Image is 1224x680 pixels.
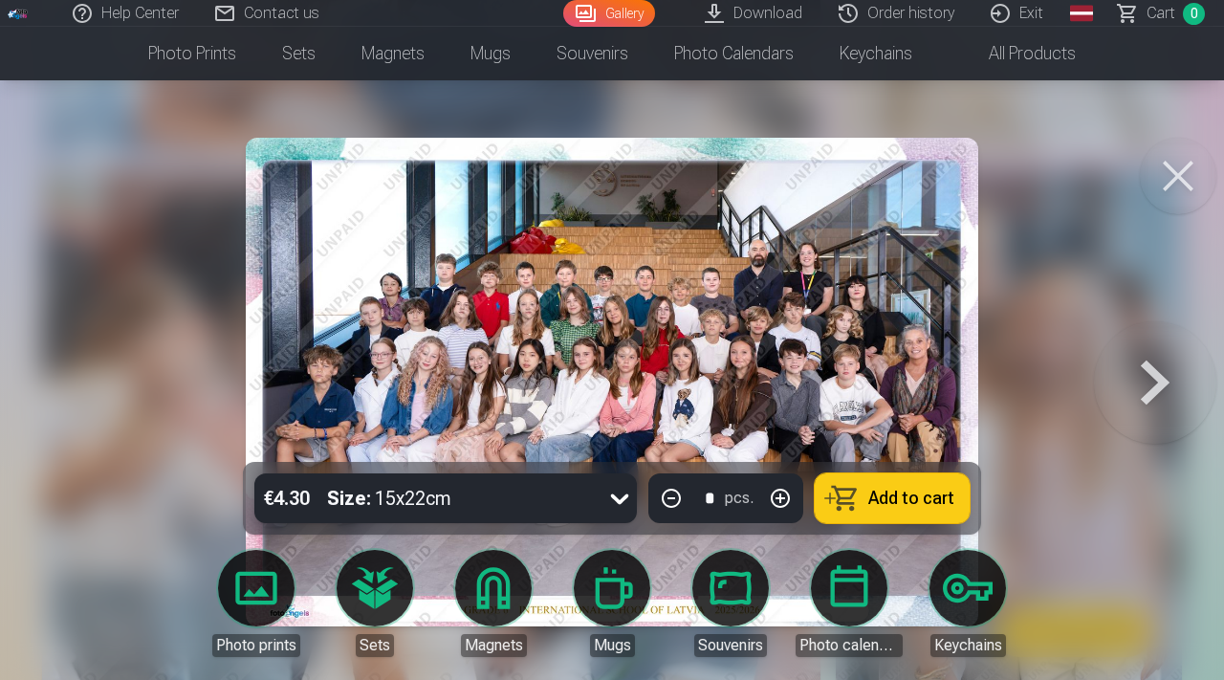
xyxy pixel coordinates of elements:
font: Keychains [934,636,1002,654]
font: Keychains [840,43,912,63]
font: Mugs [594,636,631,654]
a: Sets [259,27,339,80]
img: /fa1 [8,8,29,19]
a: Sets [321,550,428,657]
a: Mugs [448,27,534,80]
font: Photo calendars [674,43,794,63]
font: Mugs [470,43,511,63]
font: Sets [360,636,390,654]
a: Photo calendars [651,27,817,80]
font: 15x22cm [375,487,451,510]
font: Contact us [244,4,319,22]
font: : [366,487,371,510]
font: Gallery [605,6,644,21]
a: Souvenirs [534,27,651,80]
a: Keychains [914,550,1021,657]
font: Exit [1019,4,1043,22]
font: Cart [1147,4,1175,22]
font: Photo prints [148,43,236,63]
font: All products [989,43,1076,63]
a: Souvenirs [677,550,784,657]
font: Order history [867,4,954,22]
a: Mugs [558,550,666,657]
font: Sets [282,43,316,63]
a: Keychains [817,27,935,80]
font: Souvenirs [557,43,628,63]
button: Add to cart [815,473,970,523]
font: Magnets [465,636,523,654]
font: Souvenirs [698,636,763,654]
font: Photo prints [216,636,296,654]
font: Add to cart [868,488,954,508]
font: Size [327,487,366,510]
font: Photo calendars [799,636,907,654]
a: Photo calendars [796,550,903,657]
a: Photo prints [203,550,310,657]
a: Photo prints [125,27,259,80]
font: Help Center [101,4,179,22]
a: All products [935,27,1099,80]
font: pcs. [725,489,754,507]
a: Magnets [440,550,547,657]
font: 0 [1191,6,1198,21]
a: Magnets [339,27,448,80]
font: €4.30 [264,487,310,510]
font: Magnets [361,43,425,63]
font: Download [733,4,802,22]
